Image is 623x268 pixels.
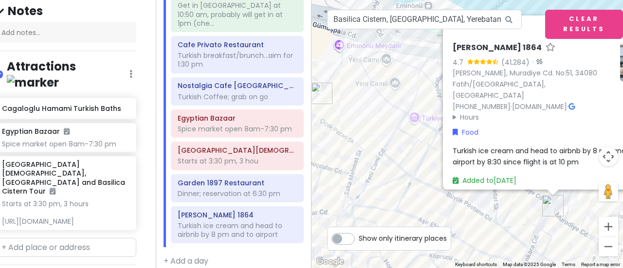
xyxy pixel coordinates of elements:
h6: [GEOGRAPHIC_DATA][DEMOGRAPHIC_DATA], [GEOGRAPHIC_DATA] and Basilica Cistern Tour [2,160,129,196]
h6: [PERSON_NAME] 1864 [453,42,542,53]
h6: Cafe Privato Restaurant [178,40,297,49]
button: Keyboard shortcuts [455,261,497,268]
button: Map camera controls [599,147,618,166]
h6: Egyptian Bazaar [178,114,297,123]
h6: Egyptian Bazaar [2,127,70,136]
button: Clear Results [545,10,623,39]
summary: Hours [453,112,612,123]
a: [PERSON_NAME], Muradiye Cd. No:51, 34080 Fatih/[GEOGRAPHIC_DATA], [GEOGRAPHIC_DATA] [453,68,597,100]
img: marker [7,75,59,90]
div: Turkish breakfast/brunch...aim for 1:30 pm [178,51,297,69]
button: Drag Pegman onto the map to open Street View [599,182,618,201]
span: Map data ©2025 Google [503,262,556,267]
div: Spice market open 8am-7:30 pm [178,125,297,133]
h6: Nostalgia Cafe Karaköy [178,81,297,90]
div: Egyptian Bazaar [311,83,332,104]
button: Zoom out [599,237,618,256]
a: Report a map error [581,262,620,267]
div: Get in [GEOGRAPHIC_DATA] at 10:50 am, probably will get in at 1pm (che... [178,1,297,28]
a: Star place [546,42,555,53]
div: · · [453,42,612,123]
a: [PHONE_NUMBER] [453,101,511,111]
i: Added to itinerary [64,128,70,135]
i: Google Maps [568,103,575,109]
a: Open this area in Google Maps (opens a new window) [314,255,346,268]
div: · [530,57,542,67]
div: Hafiz Mustafa 1864 [542,195,564,216]
h4: Attractions [7,59,129,90]
div: Turkish Coffee; grab on go [178,92,297,101]
a: Added to[DATE] [453,175,516,185]
h6: Hafiz Mustafa 1864 [178,211,297,219]
i: Added to itinerary [50,188,55,195]
div: Starts at 3:30 pm, 3 hours [URL][DOMAIN_NAME] [2,199,129,226]
img: Google [314,255,346,268]
div: Starts at 3:30 pm, 3 hou [178,157,297,165]
a: [DOMAIN_NAME] [512,101,567,111]
div: Turkish ice cream and head to airbnb by 8 pm and to airport [178,221,297,239]
a: Terms (opens in new tab) [562,262,575,267]
a: Food [453,126,478,137]
div: Dinner; reservation at 6:30 pm [178,189,297,198]
div: (41,284) [501,56,530,67]
div: Spice market open 8am-7:30 pm [2,140,129,148]
button: Zoom in [599,217,618,236]
a: + Add a day [164,255,208,267]
h6: Cagaloglu Hamami Turkish Baths [2,104,129,113]
div: 4.7 [453,56,467,67]
span: Show only itinerary places [359,233,447,244]
input: Search a place [327,10,522,29]
h6: Blue mosque, Hagia Sophia and Basilica Cistern Tour [178,146,297,155]
h6: Garden 1897 Restaurant [178,179,297,187]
